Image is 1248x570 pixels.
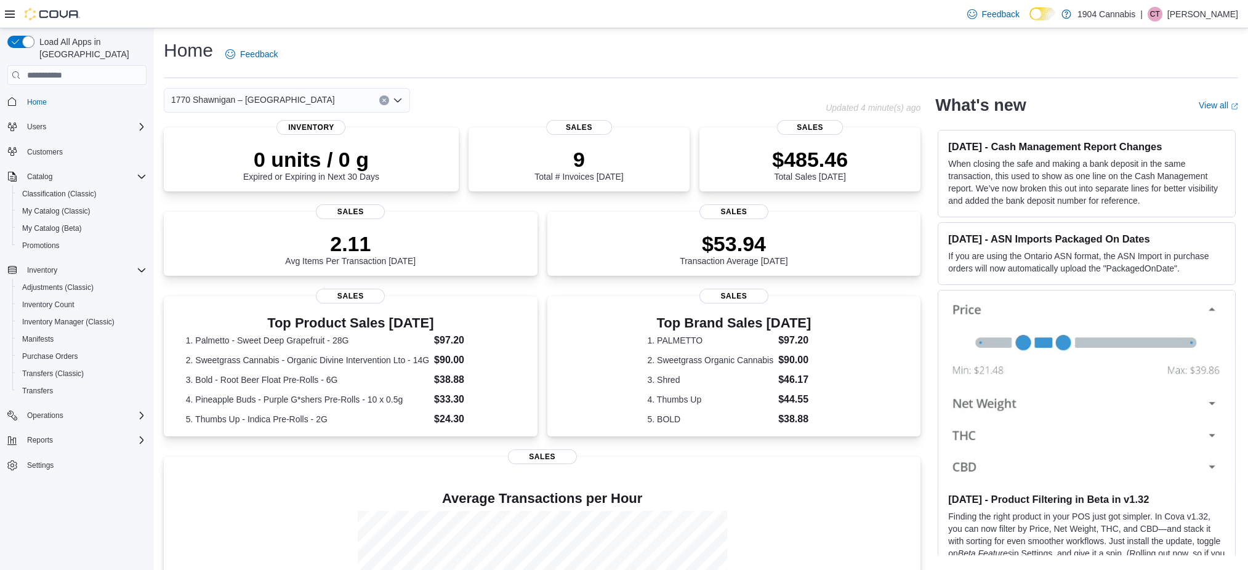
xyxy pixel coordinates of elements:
[648,334,774,347] dt: 1. PALMETTO
[648,413,774,425] dt: 5. BOLD
[982,8,1020,20] span: Feedback
[778,333,820,348] dd: $97.20
[2,407,151,424] button: Operations
[508,449,577,464] span: Sales
[7,87,147,506] nav: Complex example
[962,2,1025,26] a: Feedback
[12,348,151,365] button: Purchase Orders
[2,456,151,474] button: Settings
[17,315,147,329] span: Inventory Manager (Classic)
[12,313,151,331] button: Inventory Manager (Classic)
[17,238,65,253] a: Promotions
[12,237,151,254] button: Promotions
[434,412,515,427] dd: $24.30
[17,221,147,236] span: My Catalog (Beta)
[434,372,515,387] dd: $38.88
[22,433,147,448] span: Reports
[27,411,63,420] span: Operations
[171,92,335,107] span: 1770 Shawnigan – [GEOGRAPHIC_DATA]
[243,147,379,182] div: Expired or Expiring in Next 30 Days
[316,289,385,303] span: Sales
[27,460,54,470] span: Settings
[1167,7,1238,22] p: [PERSON_NAME]
[1077,7,1135,22] p: 1904 Cannabis
[186,374,429,386] dt: 3. Bold - Root Beer Float Pre-Rolls - 6G
[27,265,57,275] span: Inventory
[22,334,54,344] span: Manifests
[948,493,1225,505] h3: [DATE] - Product Filtering in Beta in v1.32
[164,38,213,63] h1: Home
[17,349,83,364] a: Purchase Orders
[17,187,102,201] a: Classification (Classic)
[648,374,774,386] dt: 3. Shred
[12,185,151,203] button: Classification (Classic)
[2,118,151,135] button: Users
[2,92,151,110] button: Home
[17,221,87,236] a: My Catalog (Beta)
[1199,100,1238,110] a: View allExternal link
[826,103,920,113] p: Updated 4 minute(s) ago
[22,223,82,233] span: My Catalog (Beta)
[699,204,768,219] span: Sales
[778,392,820,407] dd: $44.55
[27,172,52,182] span: Catalog
[648,354,774,366] dt: 2. Sweetgrass Organic Cannabis
[434,353,515,367] dd: $90.00
[2,262,151,279] button: Inventory
[22,458,58,473] a: Settings
[285,231,416,256] p: 2.11
[22,144,147,159] span: Customers
[285,231,416,266] div: Avg Items Per Transaction [DATE]
[2,168,151,185] button: Catalog
[17,204,147,219] span: My Catalog (Classic)
[22,283,94,292] span: Adjustments (Classic)
[1029,20,1030,21] span: Dark Mode
[22,408,147,423] span: Operations
[34,36,147,60] span: Load All Apps in [GEOGRAPHIC_DATA]
[379,95,389,105] button: Clear input
[186,334,429,347] dt: 1. Palmetto - Sweet Deep Grapefruit - 28G
[12,296,151,313] button: Inventory Count
[243,147,379,172] p: 0 units / 0 g
[22,169,57,184] button: Catalog
[22,457,147,473] span: Settings
[777,120,843,135] span: Sales
[1140,7,1143,22] p: |
[27,147,63,157] span: Customers
[22,300,74,310] span: Inventory Count
[778,353,820,367] dd: $90.00
[772,147,848,172] p: $485.46
[17,280,147,295] span: Adjustments (Classic)
[17,383,147,398] span: Transfers
[393,95,403,105] button: Open list of options
[778,372,820,387] dd: $46.17
[648,316,821,331] h3: Top Brand Sales [DATE]
[27,435,53,445] span: Reports
[534,147,623,182] div: Total # Invoices [DATE]
[22,263,147,278] span: Inventory
[534,147,623,172] p: 9
[948,250,1225,275] p: If you are using the Ontario ASN format, the ASN Import in purchase orders will now automatically...
[276,120,345,135] span: Inventory
[240,48,278,60] span: Feedback
[186,316,515,331] h3: Top Product Sales [DATE]
[22,189,97,199] span: Classification (Classic)
[22,206,91,216] span: My Catalog (Classic)
[17,366,89,381] a: Transfers (Classic)
[948,158,1225,207] p: When closing the safe and making a bank deposit in the same transaction, this used to show as one...
[17,280,99,295] a: Adjustments (Classic)
[12,365,151,382] button: Transfers (Classic)
[958,548,1012,558] em: Beta Features
[680,231,788,256] p: $53.94
[27,97,47,107] span: Home
[434,333,515,348] dd: $97.20
[22,241,60,251] span: Promotions
[12,279,151,296] button: Adjustments (Classic)
[12,331,151,348] button: Manifests
[22,351,78,361] span: Purchase Orders
[680,231,788,266] div: Transaction Average [DATE]
[17,297,79,312] a: Inventory Count
[778,412,820,427] dd: $38.88
[17,204,95,219] a: My Catalog (Classic)
[27,122,46,132] span: Users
